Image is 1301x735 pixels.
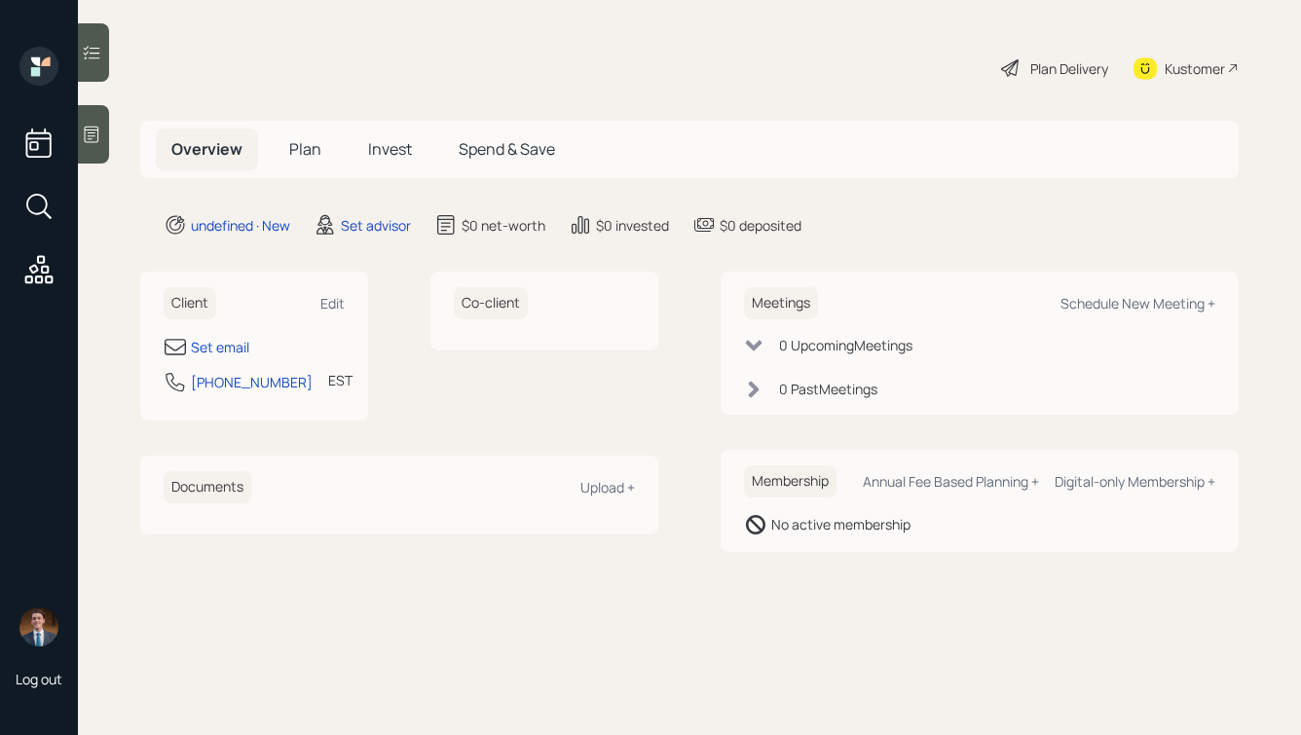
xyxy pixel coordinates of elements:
h6: Client [164,287,216,319]
h6: Membership [744,465,836,497]
div: Set advisor [341,215,411,236]
div: 0 Past Meeting s [779,379,877,399]
h6: Documents [164,471,251,503]
div: 0 Upcoming Meeting s [779,335,912,355]
div: Plan Delivery [1030,58,1108,79]
div: Schedule New Meeting + [1060,294,1215,312]
div: Digital-only Membership + [1055,472,1215,491]
img: hunter_neumayer.jpg [19,607,58,646]
div: No active membership [771,514,911,534]
div: EST [328,370,353,390]
h6: Meetings [744,287,818,319]
div: $0 net-worth [462,215,545,236]
span: Invest [368,138,412,160]
div: Kustomer [1165,58,1225,79]
div: $0 deposited [720,215,801,236]
div: Annual Fee Based Planning + [863,472,1039,491]
div: Set email [191,337,249,357]
span: Spend & Save [459,138,555,160]
div: Upload + [580,478,635,496]
span: Plan [289,138,321,160]
div: [PHONE_NUMBER] [191,372,313,392]
div: Edit [320,294,345,312]
span: Overview [171,138,242,160]
h6: Co-client [454,287,528,319]
div: Log out [16,670,62,688]
div: $0 invested [596,215,669,236]
div: undefined · New [191,215,290,236]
